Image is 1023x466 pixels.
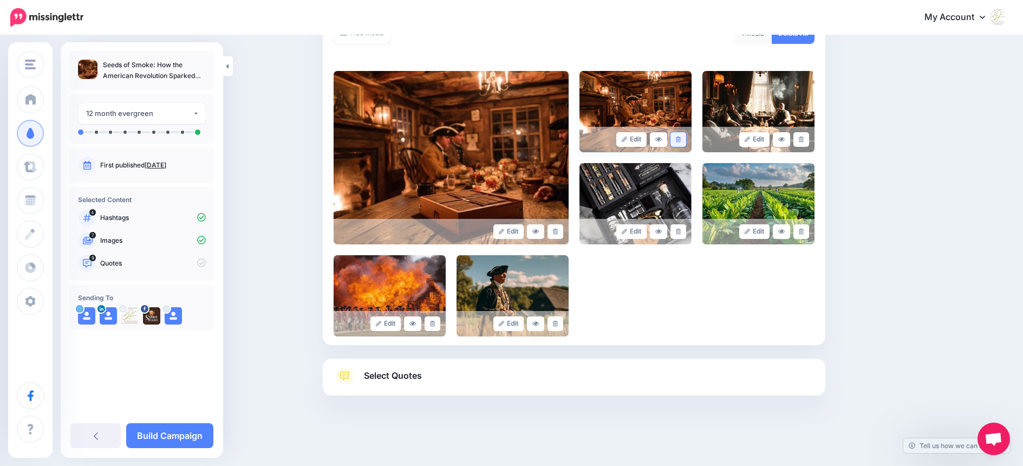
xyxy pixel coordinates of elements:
img: e30582f94b7d4da369e67a80e17f1a1e_large.jpg [579,71,692,152]
img: 568f11de5c432ae96a19b7a39dfe8007_large.jpg [579,163,692,244]
img: 61138a8fde6aa574a7cfbdf09468aacf_large.jpg [334,71,569,244]
h4: Sending To [78,294,206,302]
a: Edit [493,224,524,239]
button: 12 month evergreen [78,103,206,124]
img: 17dc5e871c07878349b4d7b2570a392b_large.jpg [702,71,815,152]
a: Select Quotes [334,367,815,396]
img: Missinglettr [10,8,83,27]
p: Quotes [100,258,206,268]
span: Select Quotes [364,368,422,383]
img: user_default_image.png [78,307,95,325]
img: ACg8ocKXglD1UdKIND7T9cqoYhgOHZX6OprPRzWXjI4JL-RgvHDfq0QeCws96-c-89283.png [121,307,139,325]
img: 63a369a25338d52f7c021641132f13c3_large.jpg [334,255,446,336]
span: 7 [89,232,96,238]
img: 61138a8fde6aa574a7cfbdf09468aacf_thumb.jpg [78,60,97,79]
img: menu.png [25,60,36,69]
a: Edit [616,132,647,147]
a: My Account [914,4,1007,31]
img: 450544126_122157544124138260_7501521881711950031_n-bsa154400.jpg [143,307,160,325]
p: Hashtags [100,213,206,223]
a: Edit [616,224,647,239]
img: user_default_image.png [165,307,182,325]
img: user_default_image.png [100,307,117,325]
a: Edit [739,224,770,239]
span: 4 [89,209,96,216]
p: Images [100,236,206,245]
span: 9 [89,255,96,261]
div: 12 month evergreen [86,107,193,120]
a: Tell us how we can improve [903,438,1010,453]
a: [DATE] [145,161,166,169]
a: Edit [370,316,401,331]
p: Seeds of Smoke: How the American Revolution Sparked Cigar Culture [103,60,206,81]
a: Edit [739,132,770,147]
div: Open chat [978,423,1010,455]
h4: Selected Content [78,196,206,204]
img: 9bb8faf84acd1b77e82d158f61973397_large.jpg [702,163,815,244]
a: Edit [493,316,524,331]
p: First published [100,160,206,170]
img: 42340e8d6a2b4f37448213177df16363_large.jpg [457,255,569,336]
